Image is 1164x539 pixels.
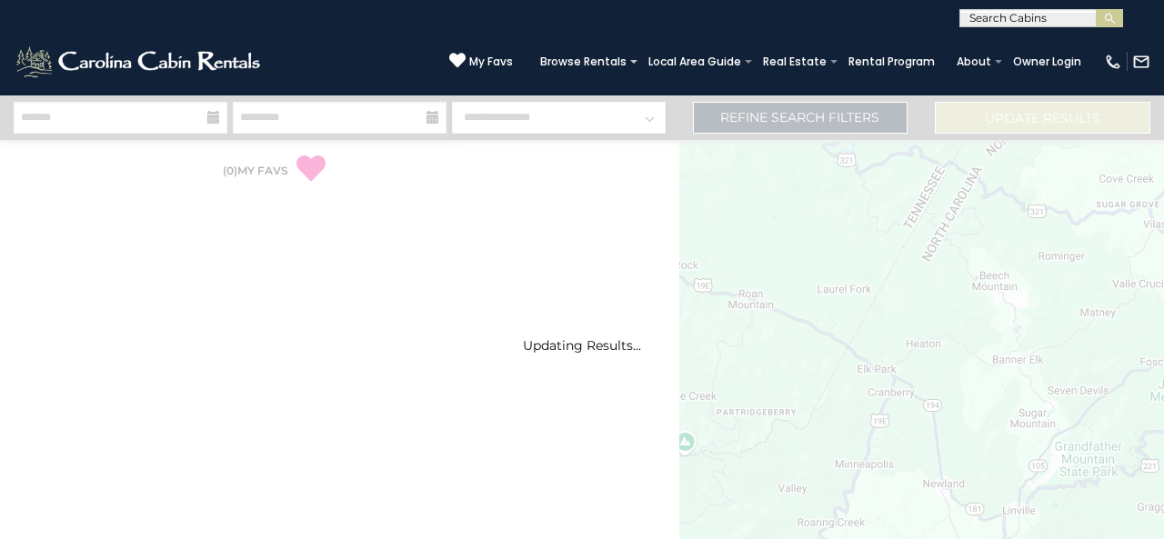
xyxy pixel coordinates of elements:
a: Browse Rentals [531,49,636,75]
a: About [948,49,1000,75]
a: Local Area Guide [639,49,750,75]
img: White-1-2.png [14,44,266,80]
a: My Favs [449,52,513,71]
span: My Favs [469,54,513,70]
a: Owner Login [1004,49,1090,75]
img: mail-regular-white.png [1132,53,1150,71]
img: phone-regular-white.png [1104,53,1122,71]
a: Rental Program [839,49,944,75]
a: Real Estate [754,49,836,75]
